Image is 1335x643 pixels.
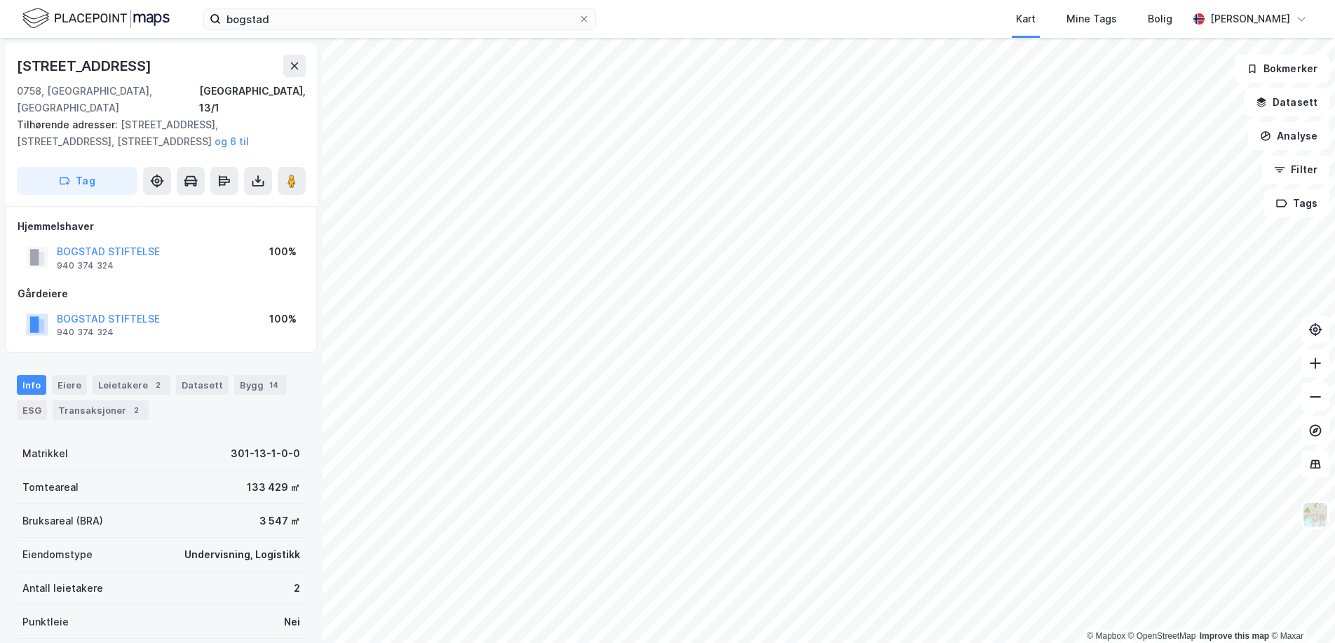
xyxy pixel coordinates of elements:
[151,378,165,392] div: 2
[18,285,305,302] div: Gårdeiere
[269,311,297,327] div: 100%
[1210,11,1290,27] div: [PERSON_NAME]
[234,375,287,395] div: Bygg
[184,546,300,563] div: Undervisning, Logistikk
[231,445,300,462] div: 301-13-1-0-0
[1087,631,1125,641] a: Mapbox
[22,546,93,563] div: Eiendomstype
[247,479,300,496] div: 133 429 ㎡
[53,400,149,420] div: Transaksjoner
[1265,576,1335,643] iframe: Chat Widget
[22,6,170,31] img: logo.f888ab2527a4732fd821a326f86c7f29.svg
[22,580,103,597] div: Antall leietakere
[1262,156,1329,184] button: Filter
[17,116,294,150] div: [STREET_ADDRESS], [STREET_ADDRESS], [STREET_ADDRESS]
[17,400,47,420] div: ESG
[18,218,305,235] div: Hjemmelshaver
[1066,11,1117,27] div: Mine Tags
[22,445,68,462] div: Matrikkel
[199,83,306,116] div: [GEOGRAPHIC_DATA], 13/1
[259,513,300,529] div: 3 547 ㎡
[1264,189,1329,217] button: Tags
[17,167,137,195] button: Tag
[52,375,87,395] div: Eiere
[17,119,121,130] span: Tilhørende adresser:
[1128,631,1196,641] a: OpenStreetMap
[284,614,300,630] div: Nei
[22,513,103,529] div: Bruksareal (BRA)
[266,378,281,392] div: 14
[1235,55,1329,83] button: Bokmerker
[221,8,578,29] input: Søk på adresse, matrikkel, gårdeiere, leietakere eller personer
[269,243,297,260] div: 100%
[93,375,170,395] div: Leietakere
[17,83,199,116] div: 0758, [GEOGRAPHIC_DATA], [GEOGRAPHIC_DATA]
[1016,11,1036,27] div: Kart
[1248,122,1329,150] button: Analyse
[22,614,69,630] div: Punktleie
[1244,88,1329,116] button: Datasett
[57,327,114,338] div: 940 374 324
[17,55,154,77] div: [STREET_ADDRESS]
[22,479,79,496] div: Tomteareal
[57,260,114,271] div: 940 374 324
[294,580,300,597] div: 2
[1302,501,1329,528] img: Z
[1148,11,1172,27] div: Bolig
[129,403,143,417] div: 2
[17,375,46,395] div: Info
[176,375,229,395] div: Datasett
[1200,631,1269,641] a: Improve this map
